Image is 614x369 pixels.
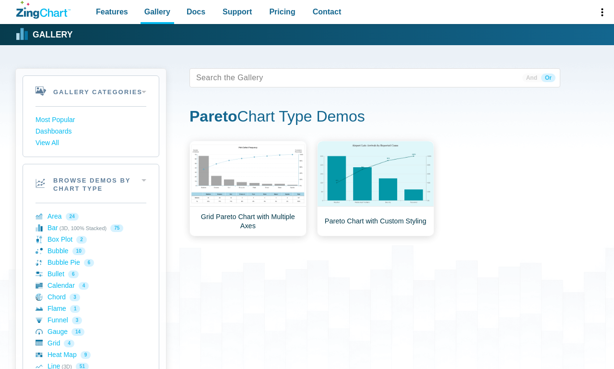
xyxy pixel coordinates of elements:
a: Dashboards [35,126,146,137]
h1: Chart Type Demos [189,107,560,128]
a: Pareto Chart with Custom Styling [317,141,434,236]
strong: Pareto [189,108,237,125]
span: Docs [187,5,205,18]
a: Grid Pareto Chart with Multiple Axes [189,141,307,236]
h2: Gallery Categories [23,76,159,106]
span: Pricing [269,5,295,18]
span: And [522,74,541,82]
span: Contact [313,5,342,18]
a: ZingChart Logo. Click to return to the homepage [16,1,71,19]
span: Support [223,5,252,18]
a: View All [35,137,146,149]
a: Gallery [16,27,72,42]
span: Or [541,74,555,82]
h2: Browse Demos By Chart Type [23,164,159,203]
strong: Gallery [33,31,72,39]
a: Most Popular [35,114,146,126]
span: Features [96,5,128,18]
span: Gallery [144,5,170,18]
